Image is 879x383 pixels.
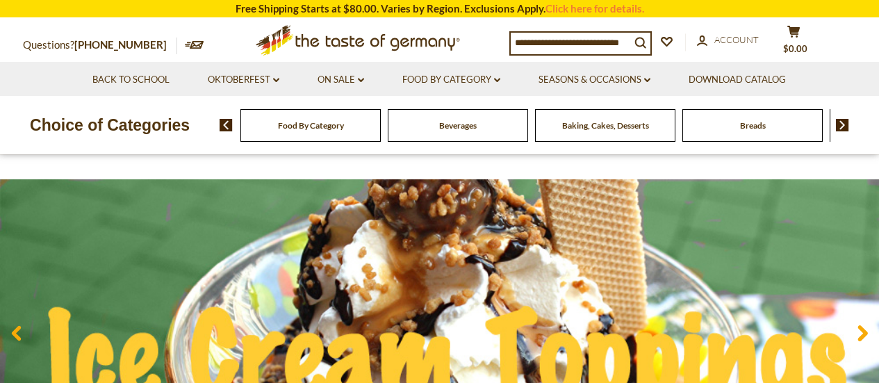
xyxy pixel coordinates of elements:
[220,119,233,131] img: previous arrow
[836,119,849,131] img: next arrow
[545,2,644,15] a: Click here for details.
[92,72,170,88] a: Back to School
[23,36,177,54] p: Questions?
[74,38,167,51] a: [PHONE_NUMBER]
[278,120,344,131] a: Food By Category
[783,43,807,54] span: $0.00
[208,72,279,88] a: Oktoberfest
[714,34,759,45] span: Account
[439,120,477,131] a: Beverages
[562,120,649,131] a: Baking, Cakes, Desserts
[697,33,759,48] a: Account
[402,72,500,88] a: Food By Category
[740,120,766,131] a: Breads
[689,72,786,88] a: Download Catalog
[773,25,815,60] button: $0.00
[539,72,650,88] a: Seasons & Occasions
[318,72,364,88] a: On Sale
